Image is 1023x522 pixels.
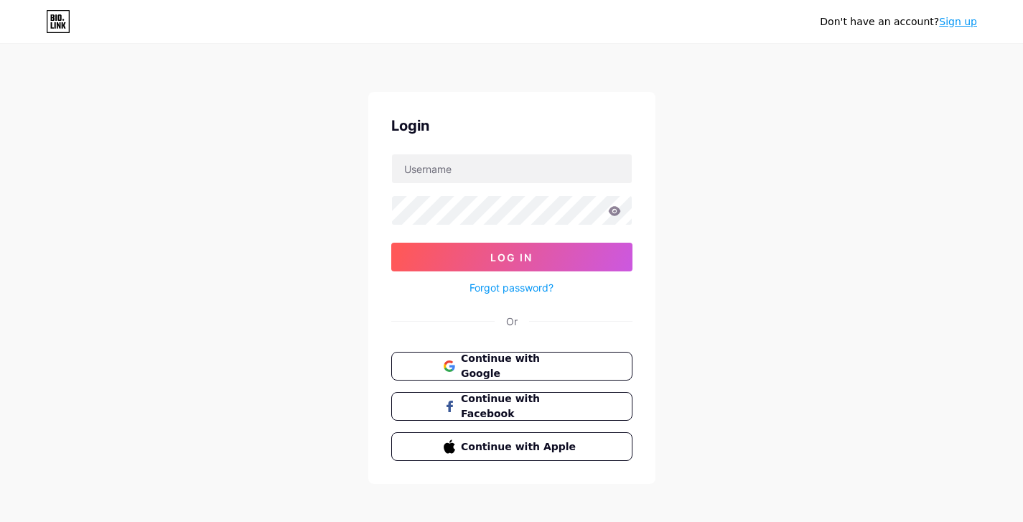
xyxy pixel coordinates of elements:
[391,432,632,461] button: Continue with Apple
[461,391,579,421] span: Continue with Facebook
[391,392,632,421] button: Continue with Facebook
[392,154,632,183] input: Username
[939,16,977,27] a: Sign up
[490,251,533,264] span: Log In
[391,115,632,136] div: Login
[391,243,632,271] button: Log In
[461,439,579,455] span: Continue with Apple
[506,314,518,329] div: Or
[820,14,977,29] div: Don't have an account?
[470,280,553,295] a: Forgot password?
[391,352,632,381] button: Continue with Google
[461,351,579,381] span: Continue with Google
